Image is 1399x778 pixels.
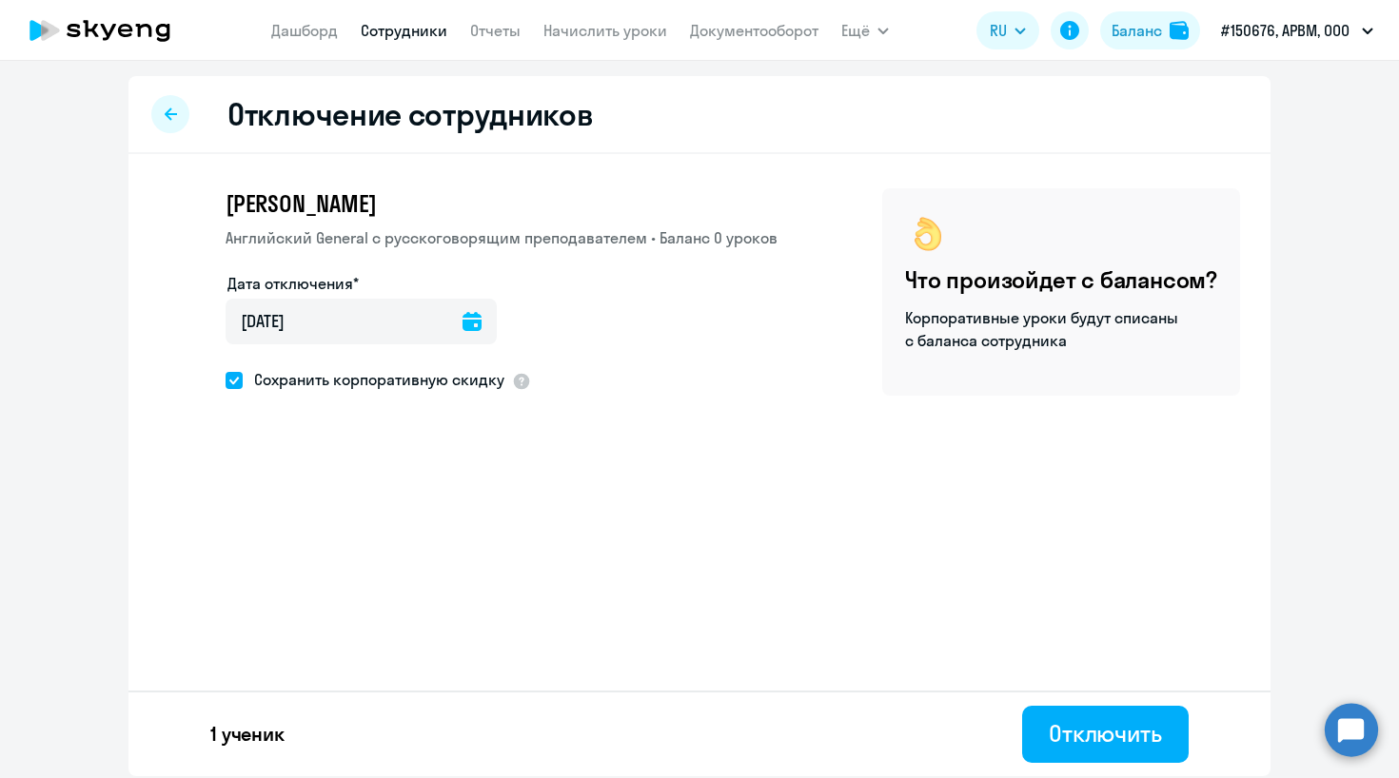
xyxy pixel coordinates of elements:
p: #150676, АРВМ, ООО [1221,19,1350,42]
div: Отключить [1049,718,1162,749]
a: Отчеты [470,21,521,40]
label: Дата отключения* [227,272,359,295]
button: RU [976,11,1039,49]
a: Документооборот [690,21,818,40]
div: Баланс [1112,19,1162,42]
a: Дашборд [271,21,338,40]
span: [PERSON_NAME] [226,188,376,219]
button: #150676, АРВМ, ООО [1212,8,1383,53]
h4: Что произойдет с балансом? [905,264,1217,295]
img: balance [1170,21,1189,40]
button: Ещё [841,11,889,49]
button: Балансbalance [1100,11,1200,49]
span: RU [990,19,1007,42]
button: Отключить [1022,706,1189,763]
p: Английский General с русскоговорящим преподавателем • Баланс 0 уроков [226,226,778,249]
a: Начислить уроки [543,21,667,40]
p: Корпоративные уроки будут списаны с баланса сотрудника [905,306,1181,352]
p: 1 ученик [210,721,285,748]
img: ok [905,211,951,257]
span: Сохранить корпоративную скидку [243,368,504,391]
input: дд.мм.гггг [226,299,497,344]
a: Сотрудники [361,21,447,40]
h2: Отключение сотрудников [227,95,593,133]
span: Ещё [841,19,870,42]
